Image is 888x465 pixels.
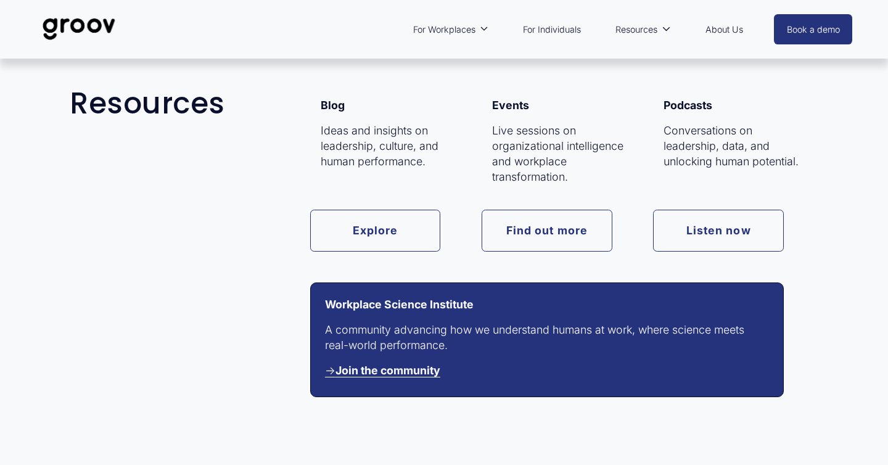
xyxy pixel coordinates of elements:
[492,99,529,112] strong: Events
[325,364,440,377] span: →
[321,123,464,169] p: Ideas and insights on leadership, culture, and human performance.
[310,210,441,252] a: Explore
[517,15,587,44] a: For Individuals
[36,9,123,49] img: Groov | Unlock Human Potential at Work and in Life
[482,210,612,252] a: Find out more
[325,298,474,311] strong: Workplace Science Institute
[70,88,337,120] h2: Resources
[407,15,495,44] a: folder dropdown
[325,323,747,352] span: A community advancing how we understand humans at work, where science meets real-world performance.
[664,99,712,112] strong: Podcasts
[413,22,475,38] span: For Workplaces
[664,123,807,169] p: Conversations on leadership, data, and unlocking human potential.
[653,210,784,252] a: Listen now
[609,15,676,44] a: folder dropdown
[615,22,657,38] span: Resources
[774,14,853,44] a: Book a demo
[325,364,440,377] a: →Join the community
[335,364,440,377] strong: Join the community
[492,123,636,184] p: Live sessions on organizational intelligence and workplace transformation.
[699,15,749,44] a: About Us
